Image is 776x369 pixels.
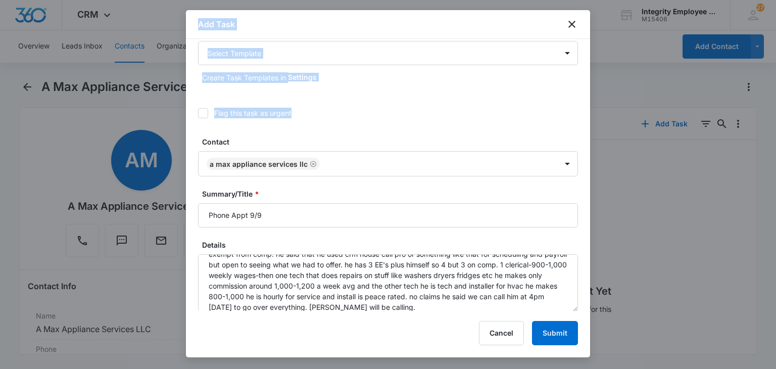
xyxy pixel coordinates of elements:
[566,18,578,30] button: close
[202,136,582,147] label: Contact
[288,65,317,89] button: Settings
[202,240,582,250] label: Details
[479,321,524,345] button: Cancel
[202,189,582,199] label: Summary/Title
[210,160,308,168] div: A Max Appliance Services LLC
[198,18,235,30] h1: Add Task
[198,254,578,312] textarea: 9/9-got this off [PERSON_NAME] november list-spoke with owner [PERSON_NAME] he is on payroll but ...
[202,72,286,83] p: Create Task Templates in
[532,321,578,345] button: Submit
[198,203,578,227] input: Summary/Title
[308,160,317,167] div: Remove A Max Appliance Services LLC
[214,108,292,118] div: Flag this task as urgent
